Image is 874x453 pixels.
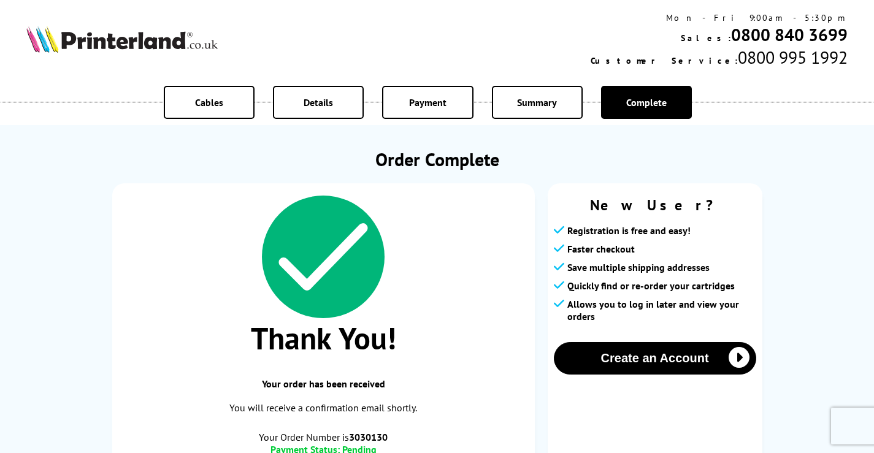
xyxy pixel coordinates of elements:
[567,298,756,322] span: Allows you to log in later and view your orders
[26,26,218,53] img: Printerland Logo
[349,431,388,443] b: 3030130
[567,243,635,255] span: Faster checkout
[554,196,756,215] span: New User?
[567,280,735,292] span: Quickly find or re-order your cartridges
[195,96,223,108] span: Cables
[125,318,523,358] span: Thank You!
[567,224,691,237] span: Registration is free and easy!
[626,96,667,108] span: Complete
[681,32,731,44] span: Sales:
[125,431,523,443] span: Your Order Number is
[517,96,557,108] span: Summary
[591,12,848,23] div: Mon - Fri 9:00am - 5:30pm
[554,342,756,375] button: Create an Account
[567,261,710,273] span: Save multiple shipping addresses
[125,400,523,416] p: You will receive a confirmation email shortly.
[731,23,848,46] a: 0800 840 3699
[304,96,333,108] span: Details
[112,147,762,171] h1: Order Complete
[591,55,738,66] span: Customer Service:
[409,96,447,108] span: Payment
[125,378,523,390] span: Your order has been received
[738,46,848,69] span: 0800 995 1992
